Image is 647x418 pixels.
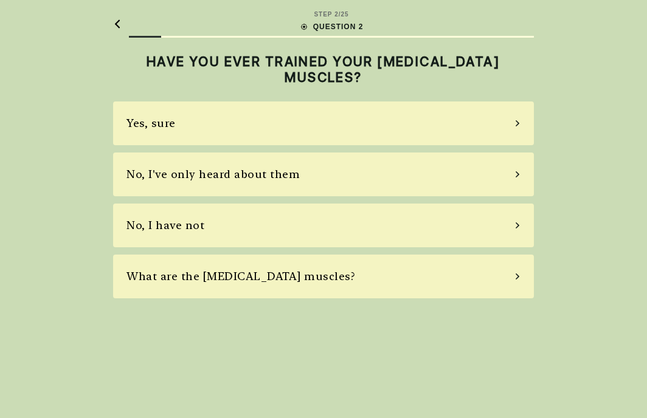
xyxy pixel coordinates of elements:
[126,268,355,284] div: What are the [MEDICAL_DATA] muscles?
[126,217,204,233] div: No, I have not
[126,115,176,131] div: Yes, sure
[126,166,300,182] div: No, I've only heard about them
[113,53,534,86] h2: HAVE YOU EVER TRAINED YOUR [MEDICAL_DATA] MUSCLES?
[300,21,364,32] div: QUESTION 2
[314,10,348,19] div: STEP 2 / 25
